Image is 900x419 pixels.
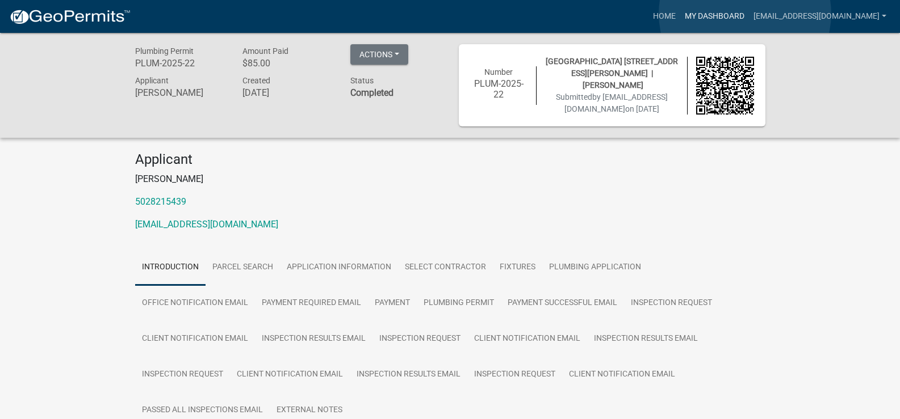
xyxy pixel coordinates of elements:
span: Plumbing Permit [135,46,194,56]
a: Introduction [135,249,206,286]
h6: [PERSON_NAME] [135,87,226,98]
a: Inspection Results Email [255,321,372,357]
strong: Completed [350,87,394,98]
p: [PERSON_NAME] [135,172,765,186]
span: Status [350,76,374,85]
h6: $85.00 [242,58,333,69]
a: Payment Successful Email [501,285,624,321]
a: Home [648,6,680,27]
a: Parcel search [206,249,280,286]
a: Inspection Results Email [350,357,467,393]
span: Submitted on [DATE] [556,92,668,113]
a: Office Notification Email [135,285,255,321]
a: Payment [368,285,417,321]
span: Applicant [135,76,169,85]
a: [EMAIL_ADDRESS][DOMAIN_NAME] [135,219,278,230]
a: Inspection Request [624,285,719,321]
a: 5028215439 [135,196,186,207]
h4: Applicant [135,151,765,168]
a: Client Notification Email [562,357,682,393]
h6: PLUM-2025-22 [470,78,528,100]
span: Amount Paid [242,46,288,56]
a: Client Notification Email [135,321,255,357]
span: by [EMAIL_ADDRESS][DOMAIN_NAME] [564,92,668,113]
h6: PLUM-2025-22 [135,58,226,69]
a: Client Notification Email [467,321,587,357]
a: Inspection Results Email [587,321,705,357]
a: My Dashboard [680,6,749,27]
a: Inspection Request [135,357,230,393]
a: Fixtures [493,249,542,286]
a: Payment Required Email [255,285,368,321]
button: Actions [350,44,408,65]
a: Application Information [280,249,398,286]
a: Inspection Request [467,357,562,393]
a: Plumbing Permit [417,285,501,321]
a: Plumbing Application [542,249,648,286]
span: Created [242,76,270,85]
span: [GEOGRAPHIC_DATA] [STREET_ADDRESS][PERSON_NAME] | [PERSON_NAME] [546,57,678,90]
span: Number [484,67,513,77]
a: [EMAIL_ADDRESS][DOMAIN_NAME] [749,6,891,27]
img: QR code [696,57,754,115]
h6: [DATE] [242,87,333,98]
a: Client Notification Email [230,357,350,393]
a: Select contractor [398,249,493,286]
a: Inspection Request [372,321,467,357]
